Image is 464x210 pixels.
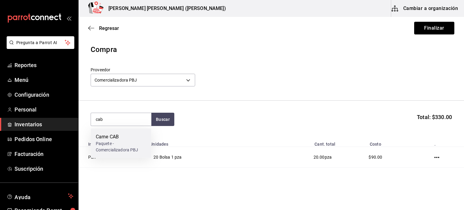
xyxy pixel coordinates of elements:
div: Paquete - Comercializadora PBJ [96,141,147,153]
span: Facturación [14,150,73,158]
th: Costo [339,138,412,147]
span: Ayuda [14,192,66,200]
th: Unidades [146,138,261,147]
span: Configuración [14,91,73,99]
span: Total: $330.00 [417,113,452,121]
td: pza [261,147,339,168]
div: Carne CAB [96,133,147,141]
button: Finalizar [414,22,454,34]
button: Buscar [151,113,174,126]
h3: [PERSON_NAME] [PERSON_NAME] ([PERSON_NAME]) [104,5,226,12]
label: Proveedor [91,68,195,72]
td: Pan [79,147,146,168]
span: $240.00 [367,176,383,180]
button: Regresar [88,25,119,31]
button: open_drawer_menu [66,16,71,21]
td: pza [261,168,339,189]
span: Personal [14,105,73,114]
span: Regresar [99,25,119,31]
div: Compra [91,44,452,55]
span: $90.00 [369,155,382,160]
td: 20 Bolsa 1 pza [146,147,261,168]
th: Insumo [79,138,146,147]
span: Reportes [14,61,73,69]
th: . [412,138,464,147]
span: Pregunta a Parrot AI [16,40,65,46]
span: Pedidos Online [14,135,73,143]
td: Carne [79,168,146,189]
span: Suscripción [14,165,73,173]
span: Menú [14,76,73,84]
input: Buscar insumo [91,113,151,126]
a: Pregunta a Parrot AI [4,44,74,50]
span: 20.00 [314,155,325,160]
span: 20.00 [314,176,325,180]
div: Comercializadora PBJ [91,74,195,86]
td: 20 Paquete 1 pza [146,168,261,189]
th: Cant. total [261,138,339,147]
button: Pregunta a Parrot AI [7,36,74,49]
span: Inventarios [14,120,73,128]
